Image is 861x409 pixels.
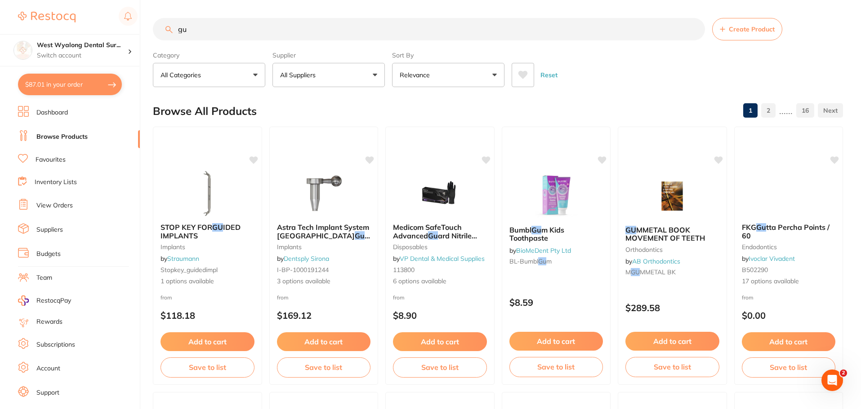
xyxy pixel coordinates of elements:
[36,250,61,259] a: Budgets
[153,105,257,118] h2: Browse All Products
[393,255,485,263] span: by
[161,294,172,301] span: from
[509,297,603,308] p: $8.59
[277,357,371,377] button: Save to list
[625,332,719,351] button: Add to cart
[36,225,63,234] a: Suppliers
[161,255,199,263] span: by
[277,277,371,286] span: 3 options available
[178,171,236,216] img: STOP KEY FOR GUIDED IMPLANTS
[759,171,818,216] img: FKG Gutta Percha Points / 60
[393,310,487,321] p: $8.90
[393,231,481,248] span: ard Nitrile Gloves Black Pack Of 100
[161,266,218,274] span: stopkey_guidedimpl
[742,223,756,232] span: FKG
[37,41,128,50] h4: West Wyalong Dental Surgery (DentalTown 4)
[742,255,795,263] span: by
[36,108,68,117] a: Dashboard
[161,243,254,251] small: implants
[36,340,75,349] a: Subscriptions
[625,303,719,313] p: $289.58
[272,51,385,59] label: Supplier
[393,277,487,286] span: 6 options available
[756,223,766,232] em: Gu
[277,266,329,274] span: I-BP-1000191244
[527,174,585,219] img: Bumbl Gum Kids Toothpaste
[277,255,329,263] span: by
[796,101,814,119] a: 16
[161,277,254,286] span: 1 options available
[272,63,385,87] button: All Suppliers
[161,357,254,377] button: Save to list
[36,296,71,305] span: RestocqPay
[277,231,382,248] span: iding Cylinder
[742,266,768,274] span: B502290
[742,332,836,351] button: Add to cart
[153,63,265,87] button: All Categories
[18,74,122,95] button: $87.01 in your order
[538,63,560,87] button: Reset
[167,255,199,263] a: Straumann
[428,231,438,240] em: Gu
[625,357,719,377] button: Save to list
[36,201,73,210] a: View Orders
[393,223,462,240] span: Medicom SafeTouch Advanced
[161,70,205,79] p: All Categories
[393,294,405,301] span: from
[749,255,795,263] a: Ivoclar Vivadent
[277,294,289,301] span: from
[277,243,371,251] small: implants
[625,225,705,242] span: MMETAL BOOK MOVEMENT OF TEETH
[294,171,353,216] img: Astra Tech Implant System TX Guiding Cylinder
[284,255,329,263] a: Dentsply Sirona
[840,369,847,377] span: 2
[277,332,371,351] button: Add to cart
[742,223,830,240] span: tta Percha Points / 60
[392,63,504,87] button: Relevance
[410,171,469,216] img: Medicom SafeTouch Advanced Guard Nitrile Gloves Black Pack Of 100
[625,226,719,242] b: GUMMETAL BOOK MOVEMENT OF TEETH
[625,268,631,276] span: M
[632,257,680,265] a: AB Orthodontics
[742,243,836,251] small: endodontics
[631,268,640,276] em: GU
[18,295,29,306] img: RestocqPay
[277,223,369,240] span: Astra Tech Implant System [GEOGRAPHIC_DATA]
[509,357,603,377] button: Save to list
[18,7,76,27] a: Restocq Logo
[400,255,485,263] a: VP Dental & Medical Supplies
[161,223,241,240] span: IDED IMPLANTS
[625,225,636,234] em: GU
[36,132,88,141] a: Browse Products
[729,26,775,33] span: Create Product
[36,273,52,282] a: Team
[392,51,504,59] label: Sort By
[509,225,564,242] span: m Kids Toothpaste
[277,223,371,240] b: Astra Tech Implant System TX Guiding Cylinder
[36,317,62,326] a: Rewards
[643,174,701,219] img: GUMMETAL BOOK MOVEMENT OF TEETH
[18,12,76,22] img: Restocq Logo
[400,70,433,79] p: Relevance
[153,51,265,59] label: Category
[393,266,415,274] span: 113800
[509,257,538,265] span: BL-Bumbl
[712,18,782,40] button: Create Product
[393,223,487,240] b: Medicom SafeTouch Advanced Guard Nitrile Gloves Black Pack Of 100
[742,310,836,321] p: $0.00
[393,332,487,351] button: Add to cart
[625,257,680,265] span: by
[742,277,836,286] span: 17 options available
[743,101,758,119] a: 1
[393,357,487,377] button: Save to list
[742,223,836,240] b: FKG Gutta Percha Points / 60
[393,243,487,251] small: disposables
[742,294,754,301] span: from
[516,246,571,255] a: BioMeDent Pty Ltd
[821,369,843,391] iframe: Intercom live chat
[161,223,254,240] b: STOP KEY FOR GUIDED IMPLANTS
[161,223,212,232] span: STOP KEY FOR
[35,178,77,187] a: Inventory Lists
[640,268,676,276] span: MMETAL BK
[779,106,793,116] p: ......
